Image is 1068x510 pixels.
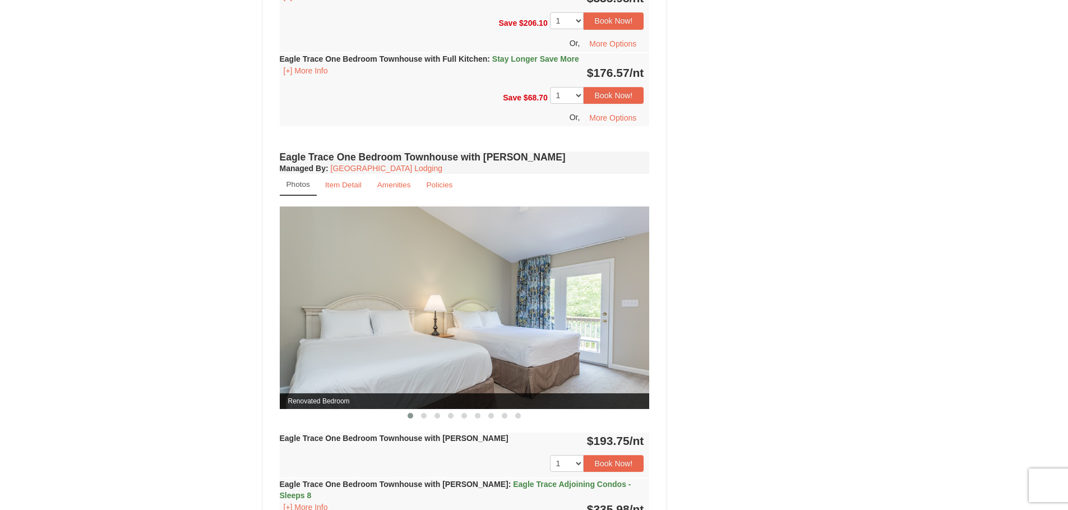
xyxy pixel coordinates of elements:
[331,164,442,173] a: [GEOGRAPHIC_DATA] Lodging
[280,164,329,173] strong: :
[570,38,580,47] span: Or,
[280,151,650,163] h4: Eagle Trace One Bedroom Townhouse with [PERSON_NAME]
[370,174,418,196] a: Amenities
[492,54,579,63] span: Stay Longer Save More
[280,434,508,443] strong: Eagle Trace One Bedroom Townhouse with [PERSON_NAME]
[280,393,650,409] span: Renovated Bedroom
[587,66,630,79] span: $176.57
[318,174,369,196] a: Item Detail
[508,480,511,489] span: :
[584,87,644,104] button: Book Now!
[582,35,644,52] button: More Options
[487,54,490,63] span: :
[325,181,362,189] small: Item Detail
[280,206,650,409] img: Renovated Bedroom
[584,455,644,472] button: Book Now!
[503,93,521,102] span: Save
[582,109,644,126] button: More Options
[426,181,452,189] small: Policies
[584,12,644,29] button: Book Now!
[280,174,317,196] a: Photos
[280,164,326,173] span: Managed By
[286,180,310,189] small: Photos
[630,434,644,447] span: /nt
[630,66,644,79] span: /nt
[377,181,411,189] small: Amenities
[419,174,460,196] a: Policies
[280,480,631,500] span: Eagle Trace Adjoining Condos - Sleeps 8
[587,434,644,447] strong: $193.75
[524,93,548,102] span: $68.70
[570,113,580,122] span: Or,
[280,480,631,500] strong: Eagle Trace One Bedroom Townhouse with [PERSON_NAME]
[519,19,548,27] span: $206.10
[498,19,517,27] span: Save
[280,54,579,63] strong: Eagle Trace One Bedroom Townhouse with Full Kitchen
[280,65,332,77] button: [+] More Info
